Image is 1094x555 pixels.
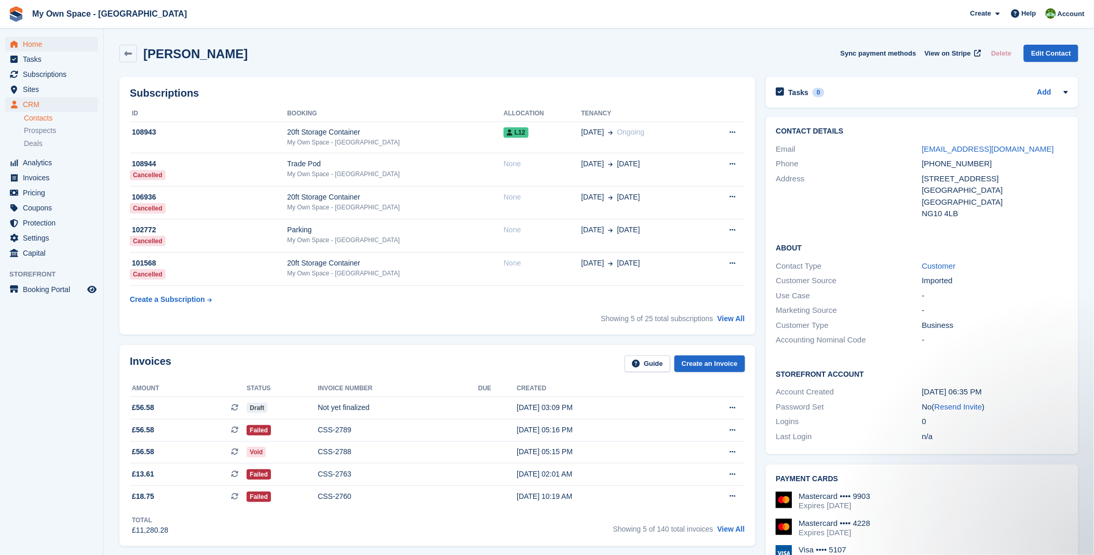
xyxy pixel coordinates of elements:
div: Trade Pod [287,158,504,169]
a: Resend Invite [935,402,982,411]
div: [DATE] 10:19 AM [517,491,681,502]
div: Customer Type [776,320,922,332]
a: Preview store [86,283,98,296]
div: CSS-2763 [318,469,478,480]
a: Create an Invoice [674,355,745,373]
div: Last Login [776,431,922,443]
span: Account [1058,9,1085,19]
span: Sites [23,82,85,97]
a: Customer [922,261,956,270]
div: CSS-2788 [318,446,478,457]
div: My Own Space - [GEOGRAPHIC_DATA] [287,269,504,278]
div: [PHONE_NUMBER] [922,158,1068,170]
div: 20ft Storage Container [287,192,504,203]
span: ( ) [932,402,985,411]
span: [DATE] [582,127,604,138]
div: 20ft Storage Container [287,127,504,138]
a: menu [5,170,98,185]
span: [DATE] [582,224,604,235]
span: Subscriptions [23,67,85,82]
span: Invoices [23,170,85,185]
div: My Own Space - [GEOGRAPHIC_DATA] [287,138,504,147]
span: Draft [247,403,267,413]
div: Address [776,173,922,220]
span: CRM [23,97,85,112]
span: Showing 5 of 140 total invoices [613,525,713,533]
div: No [922,401,1068,413]
div: Customer Source [776,275,922,287]
a: menu [5,231,98,245]
span: Ongoing [617,128,645,136]
th: Tenancy [582,105,704,122]
div: My Own Space - [GEOGRAPHIC_DATA] [287,203,504,212]
div: Parking [287,224,504,235]
th: Status [247,380,318,397]
img: stora-icon-8386f47178a22dfd0bd8f6a31ec36ba5ce8667c1dd55bd0f319d3a0aa187defe.svg [8,6,24,22]
div: - [922,334,1068,346]
h2: Storefront Account [776,368,1068,379]
a: View All [718,314,745,323]
button: Sync payment methods [841,45,916,62]
h2: Invoices [130,355,171,373]
img: Mastercard Logo [776,492,792,508]
a: Add [1037,87,1051,99]
h2: Tasks [789,88,809,97]
span: [DATE] [582,258,604,269]
span: [DATE] [617,224,640,235]
span: [DATE] [617,158,640,169]
h2: Contact Details [776,127,1068,136]
div: Use Case [776,290,922,302]
span: Failed [247,425,271,435]
div: Password Set [776,401,922,413]
div: Accounting Nominal Code [776,334,922,346]
span: [DATE] [582,192,604,203]
div: Expires [DATE] [799,528,871,537]
div: CSS-2789 [318,425,478,435]
div: Business [922,320,1068,332]
span: Failed [247,469,271,480]
div: None [504,224,581,235]
span: Void [247,447,266,457]
span: £56.58 [132,402,154,413]
span: [DATE] [617,258,640,269]
span: Showing 5 of 25 total subscriptions [601,314,713,323]
div: My Own Space - [GEOGRAPHIC_DATA] [287,235,504,245]
a: menu [5,201,98,215]
div: Contact Type [776,260,922,272]
div: - [922,305,1068,316]
span: Deals [24,139,43,149]
span: L12 [504,127,529,138]
a: Create a Subscription [130,290,212,309]
img: Keely [1046,8,1056,19]
div: Phone [776,158,922,170]
div: None [504,192,581,203]
span: Protection [23,216,85,230]
a: Guide [625,355,670,373]
div: [DATE] 05:15 PM [517,446,681,457]
a: menu [5,82,98,97]
div: 0 [813,88,825,97]
div: 20ft Storage Container [287,258,504,269]
div: Cancelled [130,170,166,180]
div: Cancelled [130,236,166,246]
div: Marketing Source [776,305,922,316]
a: menu [5,282,98,297]
a: menu [5,97,98,112]
span: £18.75 [132,491,154,502]
div: 108943 [130,127,287,138]
a: Deals [24,138,98,149]
div: 0 [922,416,1068,428]
div: 102772 [130,224,287,235]
div: [DATE] 05:16 PM [517,425,681,435]
div: Cancelled [130,203,166,214]
span: [DATE] [617,192,640,203]
th: Allocation [504,105,581,122]
div: 101568 [130,258,287,269]
div: - [922,290,1068,302]
th: Invoice number [318,380,478,397]
div: 108944 [130,158,287,169]
th: Amount [130,380,247,397]
div: None [504,258,581,269]
div: Mastercard •••• 9903 [799,492,871,501]
div: [DATE] 02:01 AM [517,469,681,480]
